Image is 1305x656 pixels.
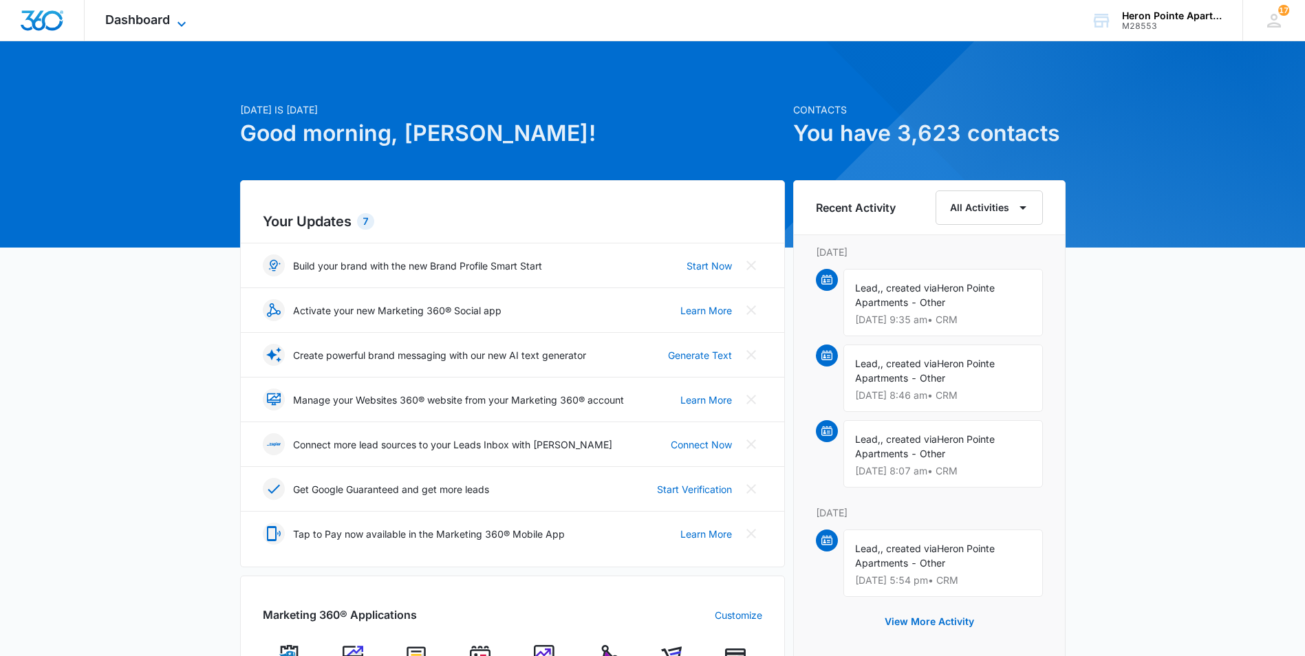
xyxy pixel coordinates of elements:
p: [DATE] 5:54 pm • CRM [855,576,1031,585]
p: Get Google Guaranteed and get more leads [293,482,489,496]
p: [DATE] [816,245,1043,259]
button: Close [740,523,762,545]
button: View More Activity [871,605,988,638]
button: Close [740,254,762,276]
span: Dashboard [105,12,170,27]
span: , created via [881,358,937,369]
span: 17 [1278,5,1289,16]
a: Learn More [680,527,732,541]
span: , created via [881,282,937,294]
p: [DATE] [816,505,1043,520]
span: , created via [881,543,937,554]
p: Create powerful brand messaging with our new AI text generator [293,348,586,362]
p: [DATE] is [DATE] [240,102,785,117]
p: Contacts [793,102,1066,117]
p: Tap to Pay now available in the Marketing 360® Mobile App [293,527,565,541]
span: Lead, [855,282,881,294]
p: Build your brand with the new Brand Profile Smart Start [293,259,542,273]
span: Lead, [855,543,881,554]
h2: Your Updates [263,211,762,232]
div: account id [1122,21,1222,31]
span: Lead, [855,433,881,445]
p: Connect more lead sources to your Leads Inbox with [PERSON_NAME] [293,437,612,452]
p: [DATE] 8:46 am • CRM [855,391,1031,400]
a: Generate Text [668,348,732,362]
a: Start Now [687,259,732,273]
p: Activate your new Marketing 360® Social app [293,303,501,318]
p: [DATE] 9:35 am • CRM [855,315,1031,325]
a: Connect Now [671,437,732,452]
span: , created via [881,433,937,445]
button: Close [740,478,762,500]
button: Close [740,299,762,321]
span: Lead, [855,358,881,369]
h2: Marketing 360® Applications [263,606,417,623]
a: Learn More [680,393,732,407]
div: notifications count [1278,5,1289,16]
button: Close [740,433,762,455]
button: Close [740,389,762,411]
div: account name [1122,10,1222,21]
button: Close [740,344,762,366]
p: [DATE] 8:07 am • CRM [855,466,1031,476]
div: 7 [357,213,374,230]
p: Manage your Websites 360® website from your Marketing 360® account [293,393,624,407]
a: Learn More [680,303,732,318]
button: All Activities [936,190,1043,225]
a: Start Verification [657,482,732,496]
h1: Good morning, [PERSON_NAME]! [240,117,785,150]
h6: Recent Activity [816,199,896,216]
a: Customize [715,608,762,622]
h1: You have 3,623 contacts [793,117,1066,150]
